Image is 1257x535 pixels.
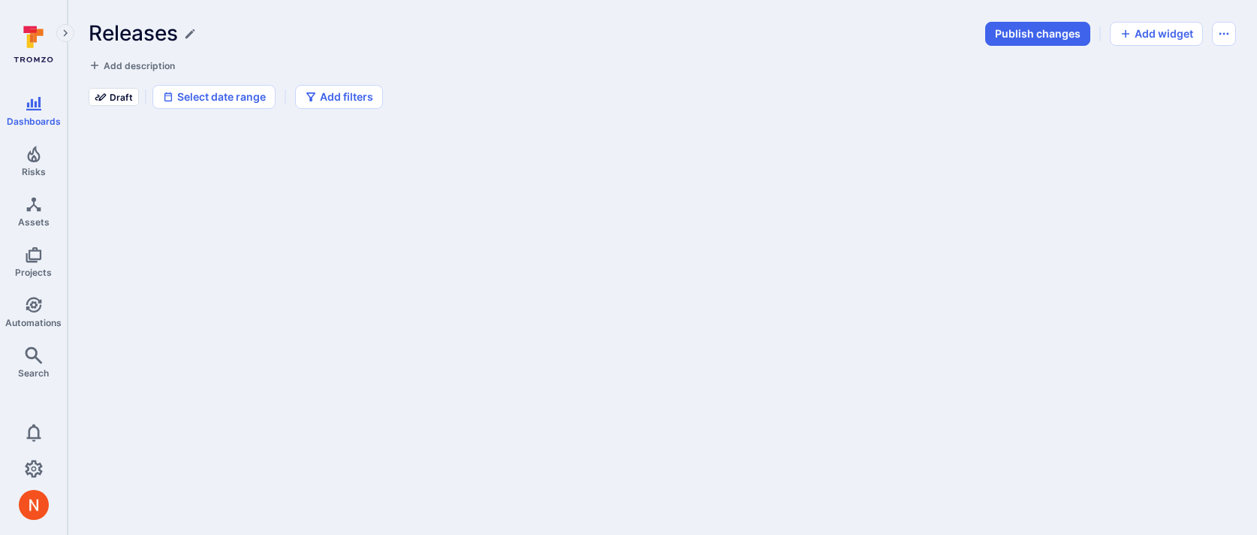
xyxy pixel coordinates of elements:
span: Assets [18,216,50,228]
button: Add widget [1110,22,1203,46]
img: ACg8ocIprwjrgDQnDsNSk9Ghn5p5-B8DpAKWoJ5Gi9syOE4K59tr4Q=s96-c [19,490,49,520]
span: Risks [22,166,46,177]
button: Edit title [184,28,196,40]
div: Neeren Patki [19,490,49,520]
button: Add filters [295,85,383,109]
div: Draft [89,88,139,106]
button: Expand navigation menu [56,24,74,42]
span: Search [18,367,49,379]
h1: Releases [89,21,178,46]
span: Add description [104,60,175,71]
button: Select date range [152,85,276,109]
span: Automations [5,317,62,328]
button: Dashboard menu [1212,22,1236,46]
i: Expand navigation menu [60,27,71,40]
button: Add description [89,58,175,73]
span: Draft [110,92,133,103]
span: Dashboards [7,116,61,127]
button: Publish changes [985,22,1090,46]
span: Projects [15,267,52,278]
